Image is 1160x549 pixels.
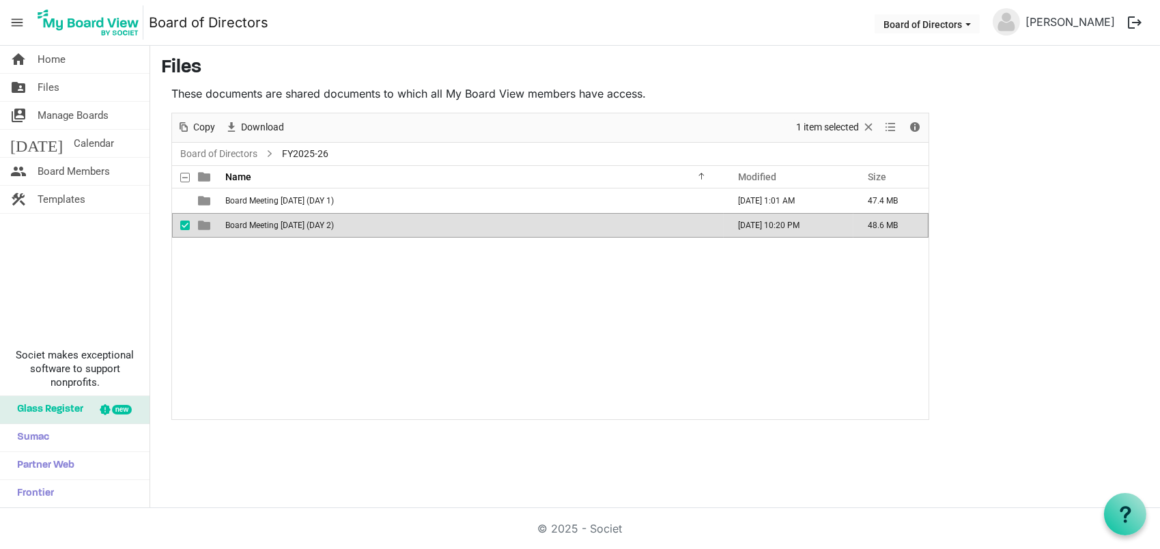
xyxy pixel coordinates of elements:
[149,9,268,36] a: Board of Directors
[112,405,132,414] div: new
[225,171,251,182] span: Name
[724,213,853,238] td: August 27, 2025 10:20 PM column header Modified
[10,46,27,73] span: home
[171,85,929,102] p: These documents are shared documents to which all My Board View members have access.
[10,102,27,129] span: switch_account
[868,171,886,182] span: Size
[10,74,27,101] span: folder_shared
[791,113,880,142] div: Clear selection
[875,14,980,33] button: Board of Directors dropdownbutton
[221,188,724,213] td: Board Meeting August 26, 2025 (DAY 1) is template cell column header Name
[10,480,54,507] span: Frontier
[6,348,143,389] span: Societ makes exceptional software to support nonprofits.
[38,46,66,73] span: Home
[74,130,114,157] span: Calendar
[10,130,63,157] span: [DATE]
[853,188,929,213] td: 47.4 MB is template cell column header Size
[880,113,903,142] div: View
[724,188,853,213] td: August 27, 2025 1:01 AM column header Modified
[38,158,110,185] span: Board Members
[906,119,924,136] button: Details
[1120,8,1149,37] button: logout
[220,113,289,142] div: Download
[172,113,220,142] div: Copy
[225,221,334,230] span: Board Meeting [DATE] (DAY 2)
[192,119,216,136] span: Copy
[161,57,1149,80] h3: Files
[853,213,929,238] td: 48.6 MB is template cell column header Size
[279,145,331,163] span: FY2025-26
[883,119,899,136] button: View dropdownbutton
[738,171,776,182] span: Modified
[10,452,74,479] span: Partner Web
[538,522,623,535] a: © 2025 - Societ
[10,158,27,185] span: people
[221,213,724,238] td: Board Meeting August 27, 2025 (DAY 2) is template cell column header Name
[1020,8,1120,36] a: [PERSON_NAME]
[172,213,190,238] td: checkbox
[38,74,59,101] span: Files
[33,5,149,40] a: My Board View Logo
[178,145,260,163] a: Board of Directors
[223,119,287,136] button: Download
[190,188,221,213] td: is template cell column header type
[240,119,285,136] span: Download
[993,8,1020,36] img: no-profile-picture.svg
[225,196,334,206] span: Board Meeting [DATE] (DAY 1)
[10,424,49,451] span: Sumac
[903,113,926,142] div: Details
[10,396,83,423] span: Glass Register
[175,119,218,136] button: Copy
[794,119,878,136] button: Selection
[190,213,221,238] td: is template cell column header type
[38,102,109,129] span: Manage Boards
[172,188,190,213] td: checkbox
[38,186,85,213] span: Templates
[33,5,143,40] img: My Board View Logo
[10,186,27,213] span: construction
[795,119,860,136] span: 1 item selected
[4,10,30,36] span: menu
